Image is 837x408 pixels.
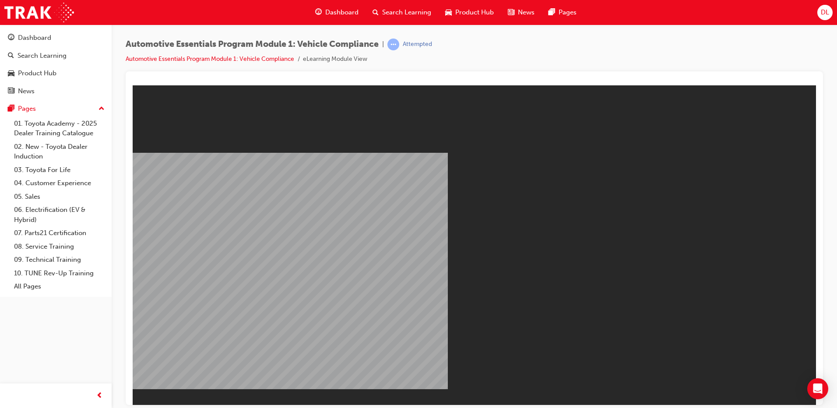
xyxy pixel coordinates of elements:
span: | [382,39,384,49]
span: pages-icon [8,105,14,113]
a: 07. Parts21 Certification [11,226,108,240]
span: car-icon [445,7,452,18]
a: Automotive Essentials Program Module 1: Vehicle Compliance [126,55,294,63]
span: search-icon [373,7,379,18]
span: guage-icon [315,7,322,18]
span: Product Hub [455,7,494,18]
a: news-iconNews [501,4,542,21]
a: 02. New - Toyota Dealer Induction [11,140,108,163]
a: 01. Toyota Academy - 2025 Dealer Training Catalogue [11,117,108,140]
span: DL [821,7,829,18]
button: DashboardSearch LearningProduct HubNews [4,28,108,101]
span: Dashboard [325,7,359,18]
a: Dashboard [4,30,108,46]
span: Automotive Essentials Program Module 1: Vehicle Compliance [126,39,379,49]
a: guage-iconDashboard [308,4,366,21]
span: up-icon [98,103,105,115]
span: guage-icon [8,34,14,42]
div: Open Intercom Messenger [807,378,828,399]
button: Pages [4,101,108,117]
a: 08. Service Training [11,240,108,253]
span: Search Learning [382,7,431,18]
span: news-icon [508,7,514,18]
a: News [4,83,108,99]
span: search-icon [8,52,14,60]
span: learningRecordVerb_ATTEMPT-icon [387,39,399,50]
a: 05. Sales [11,190,108,204]
div: News [18,86,35,96]
span: news-icon [8,88,14,95]
a: All Pages [11,280,108,293]
a: 10. TUNE Rev-Up Training [11,267,108,280]
span: prev-icon [96,390,103,401]
a: search-iconSearch Learning [366,4,438,21]
a: Search Learning [4,48,108,64]
a: car-iconProduct Hub [438,4,501,21]
span: News [518,7,535,18]
span: Pages [559,7,577,18]
span: pages-icon [549,7,555,18]
li: eLearning Module View [303,54,367,64]
a: pages-iconPages [542,4,584,21]
a: 06. Electrification (EV & Hybrid) [11,203,108,226]
span: car-icon [8,70,14,77]
div: Search Learning [18,51,67,61]
div: Dashboard [18,33,51,43]
a: 09. Technical Training [11,253,108,267]
div: Product Hub [18,68,56,78]
a: Product Hub [4,65,108,81]
a: 03. Toyota For Life [11,163,108,177]
div: Pages [18,104,36,114]
button: DL [817,5,833,20]
a: 04. Customer Experience [11,176,108,190]
div: Attempted [403,40,432,49]
img: Trak [4,3,74,22]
